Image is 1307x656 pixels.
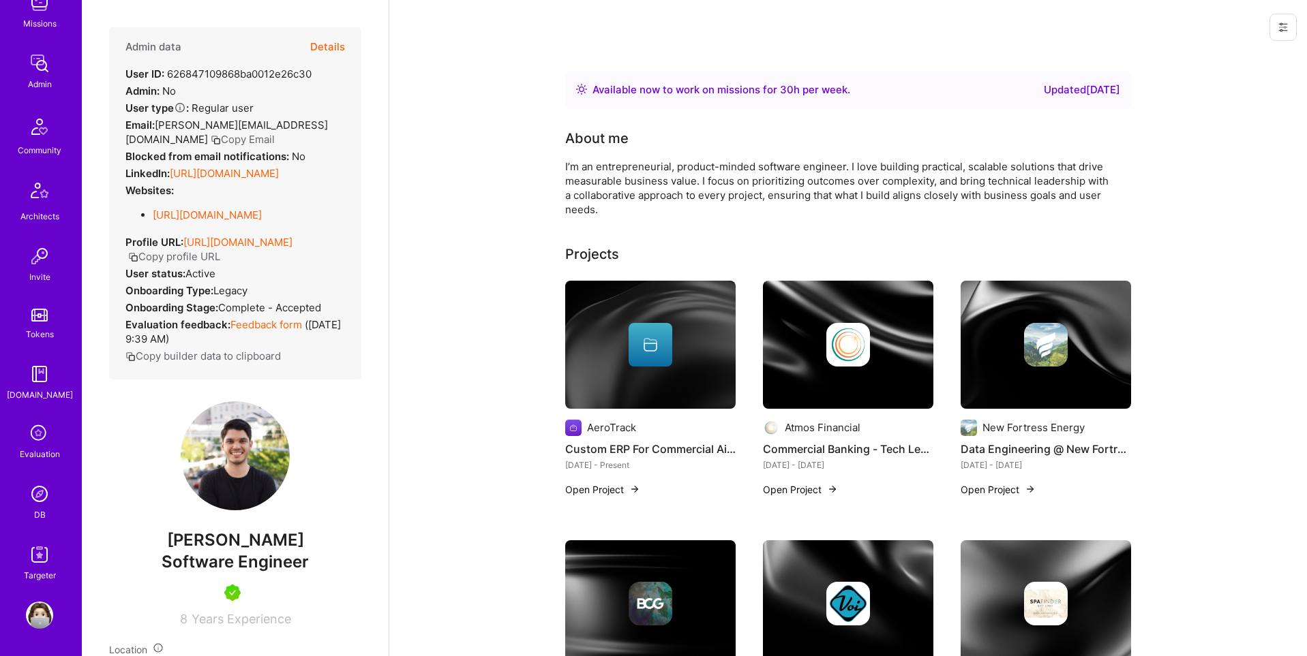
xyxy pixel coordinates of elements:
div: DB [34,507,46,522]
span: Years Experience [192,612,291,626]
div: No [125,84,176,98]
img: User Avatar [26,602,53,629]
a: User Avatar [22,602,57,629]
strong: LinkedIn: [125,167,170,180]
strong: Profile URL: [125,236,183,249]
img: Company logo [826,582,870,625]
img: tokens [31,309,48,322]
h4: Custom ERP For Commercial Aircraft Engine Repair Shops [565,440,736,458]
h4: Admin data [125,41,181,53]
strong: Websites: [125,184,174,197]
img: Company logo [1024,323,1068,366]
div: 626847109868ba0012e26c30 [125,67,312,81]
div: Regular user [125,101,254,115]
h4: Commercial Banking - Tech Lead @ Atmos [763,440,933,458]
div: [DATE] - Present [565,458,736,472]
button: Copy Email [211,132,275,146]
span: [PERSON_NAME][EMAIL_ADDRESS][DOMAIN_NAME] [125,119,328,146]
img: arrow-right [827,484,838,495]
img: cover [961,281,1131,409]
button: Copy builder data to clipboard [125,349,281,363]
img: Company logo [565,420,582,436]
span: Complete - Accepted [218,301,321,314]
img: Availability [576,84,587,95]
img: User Avatar [181,401,290,510]
div: Invite [29,270,50,284]
span: Software Engineer [162,552,309,572]
div: About me [565,128,629,149]
div: [DATE] - [DATE] [763,458,933,472]
button: Details [310,27,345,67]
div: Atmos Financial [785,420,860,435]
h4: Data Engineering @ New Fortress Energy [961,440,1131,458]
button: Open Project [763,482,838,497]
div: No [125,149,305,163]
img: Invite [26,243,53,270]
img: cover [763,281,933,409]
strong: Blocked from email notifications: [125,150,292,163]
i: icon Copy [128,252,138,262]
img: A.Teamer in Residence [224,584,241,601]
div: Evaluation [20,447,60,461]
div: [DOMAIN_NAME] [7,388,73,402]
a: [URL][DOMAIN_NAME] [170,167,279,180]
strong: User ID: [125,67,164,80]
i: icon SelectionTeam [27,421,52,447]
a: Feedback form [230,318,302,331]
a: [URL][DOMAIN_NAME] [153,208,262,221]
img: Company logo [1024,582,1068,625]
img: Company logo [629,582,672,625]
button: Open Project [565,482,640,497]
button: Copy profile URL [128,249,220,264]
img: admin teamwork [26,50,53,77]
img: Admin Search [26,480,53,507]
strong: Onboarding Type: [125,284,213,297]
strong: Email: [125,119,155,131]
div: Available now to work on missions for h per week . [592,82,850,98]
strong: User type : [125,101,189,114]
div: Tokens [26,327,54,341]
span: 30 [780,83,794,96]
a: [URL][DOMAIN_NAME] [183,236,292,249]
img: Company logo [961,420,977,436]
span: legacy [213,284,247,297]
span: 8 [180,612,187,626]
strong: Admin: [125,84,160,97]
i: Help [174,101,186,114]
img: Skill Targeter [26,541,53,568]
div: Admin [28,77,52,91]
div: ( [DATE] 9:39 AM ) [125,317,345,346]
div: Targeter [24,568,56,582]
img: Architects [23,176,56,209]
strong: User status: [125,267,185,280]
img: arrow-right [1025,484,1036,495]
div: Projects [565,244,619,264]
img: Company logo [826,323,870,366]
div: New Fortress Energy [982,420,1085,435]
strong: Onboarding Stage: [125,301,218,314]
div: I’m an entrepreneurial, product-minded software engineer. I love building practical, scalable sol... [565,159,1111,217]
span: [PERSON_NAME] [109,530,361,550]
i: icon Copy [125,352,136,362]
img: guide book [26,360,53,388]
div: AeroTrack [587,420,636,435]
i: icon Copy [211,135,221,145]
div: Missions [23,16,57,31]
div: Updated [DATE] [1044,82,1120,98]
img: cover [565,281,736,409]
img: Company logo [763,420,779,436]
img: Community [23,110,56,143]
div: Community [18,143,61,157]
button: Open Project [961,482,1036,497]
strong: Evaluation feedback: [125,318,230,331]
div: [DATE] - [DATE] [961,458,1131,472]
span: Active [185,267,215,280]
div: Architects [20,209,59,223]
img: arrow-right [629,484,640,495]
